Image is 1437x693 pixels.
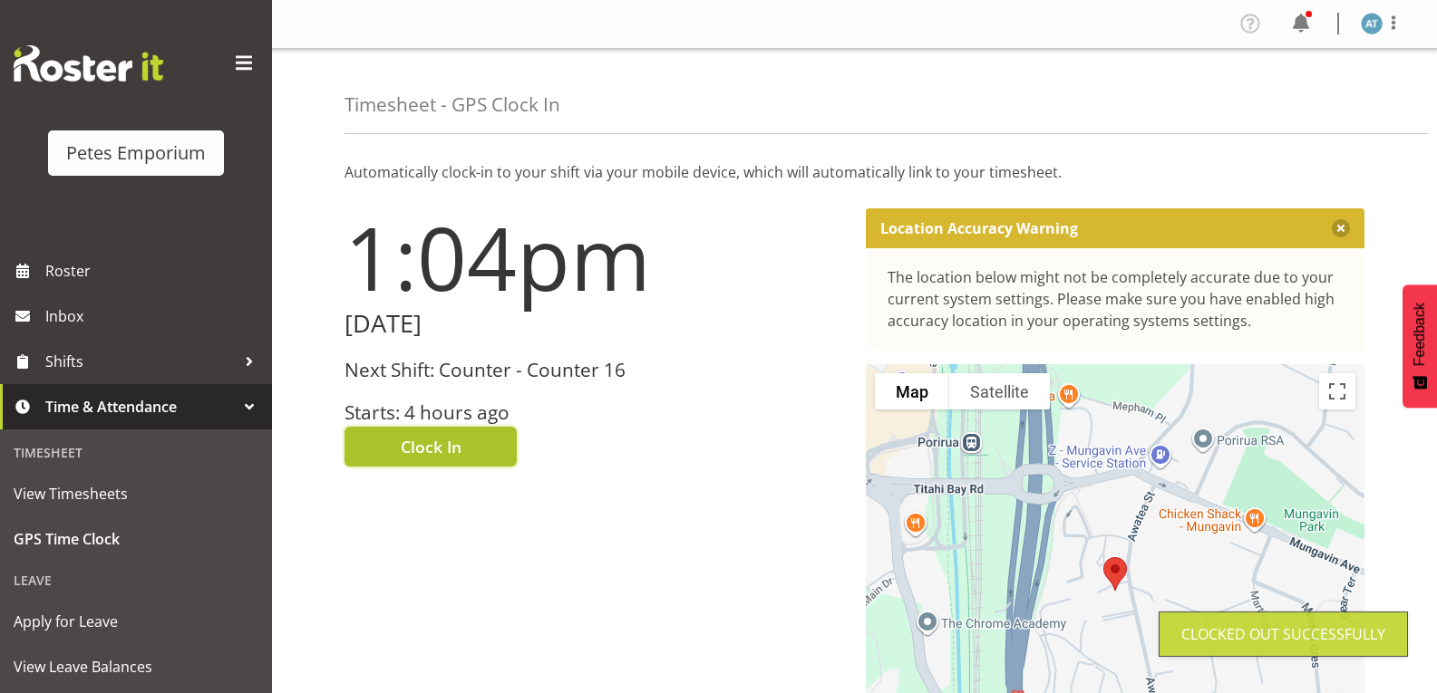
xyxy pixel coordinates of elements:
[14,480,258,507] span: View Timesheets
[345,402,844,423] h3: Starts: 4 hours ago
[345,161,1364,183] p: Automatically clock-in to your shift via your mobile device, which will automatically link to you...
[1319,373,1355,409] button: Toggle fullscreen view
[66,140,206,167] div: Petes Emporium
[14,608,258,635] span: Apply for Leave
[5,599,267,644] a: Apply for Leave
[345,427,517,467] button: Clock In
[45,393,236,420] span: Time & Attendance
[1361,13,1383,34] img: alex-micheal-taniwha5364.jpg
[5,644,267,689] a: View Leave Balances
[345,360,844,380] h3: Next Shift: Counter - Counter 16
[1412,303,1428,366] span: Feedback
[5,562,267,599] div: Leave
[45,303,263,330] span: Inbox
[14,525,258,553] span: GPS Time Clock
[5,471,267,516] a: View Timesheets
[888,266,1344,332] div: The location below might not be completely accurate due to your current system settings. Please m...
[14,45,163,82] img: Rosterit website logo
[1181,623,1385,645] div: Clocked out Successfully
[401,435,461,458] span: Clock In
[14,653,258,680] span: View Leave Balances
[345,94,560,115] h4: Timesheet - GPS Clock In
[45,348,236,375] span: Shifts
[949,373,1050,409] button: Show satellite imagery
[5,434,267,471] div: Timesheet
[345,208,844,306] h1: 1:04pm
[45,257,263,284] span: Roster
[880,219,1078,237] p: Location Accuracy Warning
[1403,284,1437,408] button: Feedback - Show survey
[5,516,267,562] a: GPS Time Clock
[875,373,949,409] button: Show street map
[345,310,844,338] h2: [DATE]
[1332,219,1350,237] button: Close message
